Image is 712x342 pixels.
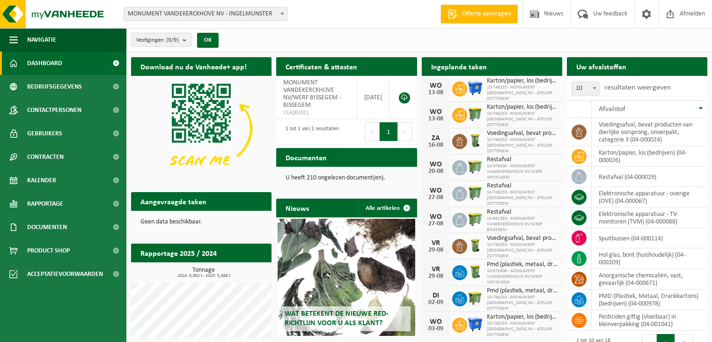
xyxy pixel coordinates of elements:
[467,133,483,149] img: WB-0140-HPE-GN-50
[136,33,179,47] span: Vestigingen
[276,199,318,217] h2: Nieuws
[604,84,671,91] label: resultaten weergeven
[592,146,707,167] td: karton/papier, los (bedrijven) (04-000026)
[422,57,496,75] h2: Ingeplande taken
[285,310,389,327] span: Wat betekent de nieuwe RED-richtlijn voor u als klant?
[278,219,415,336] a: Wat betekent de nieuwe RED-richtlijn voor u als klant?
[426,292,445,299] div: DI
[487,111,558,128] span: 10-746253 - MONUMENT [GEOGRAPHIC_DATA] NV - ATELIER ZOTTEGEM
[131,192,216,210] h2: Aangevraagde taken
[27,239,70,262] span: Product Shop
[592,248,707,269] td: hol glas, bont (huishoudelijk) (04-000209)
[487,130,558,137] span: Voedingsafval, bevat producten van dierlijke oorsprong, onverpakt, categorie 3
[487,287,558,295] span: Pmd (plastiek, metaal, drankkartons) (bedrijven)
[592,269,707,290] td: anorganische chemicaliën, vast, gevaarlijk (04-000671)
[426,239,445,247] div: VR
[592,290,707,310] td: PMD (Plastiek, Metaal, Drankkartons) (bedrijven) (04-000978)
[487,216,558,233] span: 10-942383 - MONUMENT VANDEKERCKHOVE NV/WERF BISSEGEM
[592,167,707,187] td: restafval (04-000029)
[27,169,56,192] span: Kalender
[487,182,558,190] span: Restafval
[426,108,445,116] div: WO
[27,28,56,52] span: Navigatie
[467,264,483,280] img: WB-0240-HPE-GN-50
[398,122,412,141] button: Next
[357,76,389,119] td: [DATE]
[487,208,558,216] span: Restafval
[487,164,558,180] span: 10-976306 - MONUMENT VANDEKERCKHOVE NV/WERF WEVELGEM
[131,57,256,75] h2: Download nu de Vanheede+ app!
[140,219,262,225] p: Geen data beschikbaar.
[487,156,558,164] span: Restafval
[467,80,483,96] img: WB-1100-HPE-BE-01
[27,192,63,216] span: Rapportage
[426,142,445,149] div: 16-08
[426,273,445,280] div: 29-08
[460,9,513,19] span: Offerte aanvragen
[281,121,339,142] div: 1 tot 1 van 1 resultaten
[426,247,445,253] div: 29-08
[426,299,445,306] div: 02-09
[426,326,445,332] div: 03-09
[202,262,271,281] a: Bekijk rapportage
[467,185,483,201] img: WB-0770-HPE-GN-50
[136,274,272,278] span: 2024: 0,862 t - 2025: 5,888 t
[166,37,179,43] count: (9/9)
[487,242,558,259] span: 10-746253 - MONUMENT [GEOGRAPHIC_DATA] NV - ATELIER ZOTTEGEM
[487,261,558,268] span: Pmd (plastiek, metaal, drankkartons) (bedrijven)
[27,122,62,145] span: Gebruikers
[592,310,707,331] td: pesticiden giftig (vloeibaar) in kleinverpakking (04-001041)
[426,266,445,273] div: VR
[426,82,445,89] div: WO
[467,290,483,306] img: WB-1100-HPE-GN-50
[426,161,445,168] div: WO
[487,313,558,321] span: Karton/papier, los (bedrijven)
[592,118,707,146] td: voedingsafval, bevat producten van dierlijke oorsprong, onverpakt, categorie 3 (04-000024)
[197,33,219,48] button: OK
[426,134,445,142] div: ZA
[487,85,558,102] span: 10-746253 - MONUMENT [GEOGRAPHIC_DATA] NV - ATELIER ZOTTEGEM
[27,145,64,169] span: Contracten
[426,221,445,227] div: 27-08
[567,57,636,75] h2: Uw afvalstoffen
[487,137,558,154] span: 10-746253 - MONUMENT [GEOGRAPHIC_DATA] NV - ATELIER ZOTTEGEM
[487,104,558,111] span: Karton/papier, los (bedrijven)
[592,187,707,208] td: elektronische apparatuur - overige (OVE) (04-000067)
[27,262,103,286] span: Acceptatievoorwaarden
[426,213,445,221] div: WO
[440,5,518,23] a: Offerte aanvragen
[27,216,67,239] span: Documenten
[124,7,287,21] span: MONUMENT VANDEKERCKHOVE NV - INGELMUNSTER
[283,109,349,117] span: VLA001021
[426,187,445,194] div: WO
[467,316,483,332] img: WB-1100-HPE-BE-01
[276,148,336,166] h2: Documenten
[467,238,483,253] img: WB-0140-HPE-GN-50
[592,228,707,248] td: spuitbussen (04-000114)
[136,267,272,278] h3: Tonnage
[467,106,483,122] img: WB-0770-HPE-GN-50
[131,33,191,47] button: Vestigingen(9/9)
[426,168,445,175] div: 20-08
[487,321,558,338] span: 10-746253 - MONUMENT [GEOGRAPHIC_DATA] NV - ATELIER ZOTTEGEM
[131,76,272,181] img: Download de VHEPlus App
[487,295,558,312] span: 10-746253 - MONUMENT [GEOGRAPHIC_DATA] NV - ATELIER ZOTTEGEM
[467,159,483,175] img: WB-0660-HPE-GN-50
[426,116,445,122] div: 13-08
[426,194,445,201] div: 27-08
[487,77,558,85] span: Karton/papier, los (bedrijven)
[358,199,416,217] a: Alle artikelen
[131,244,226,262] h2: Rapportage 2025 / 2024
[286,175,407,181] p: U heeft 210 ongelezen document(en).
[380,122,398,141] button: 1
[487,190,558,207] span: 10-746253 - MONUMENT [GEOGRAPHIC_DATA] NV - ATELIER ZOTTEGEM
[572,82,600,96] span: 10
[276,57,367,75] h2: Certificaten & attesten
[27,98,81,122] span: Contactpersonen
[27,52,62,75] span: Dashboard
[426,89,445,96] div: 13-08
[365,122,380,141] button: Previous
[467,211,483,227] img: WB-0660-HPE-GN-50
[599,105,625,113] span: Afvalstof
